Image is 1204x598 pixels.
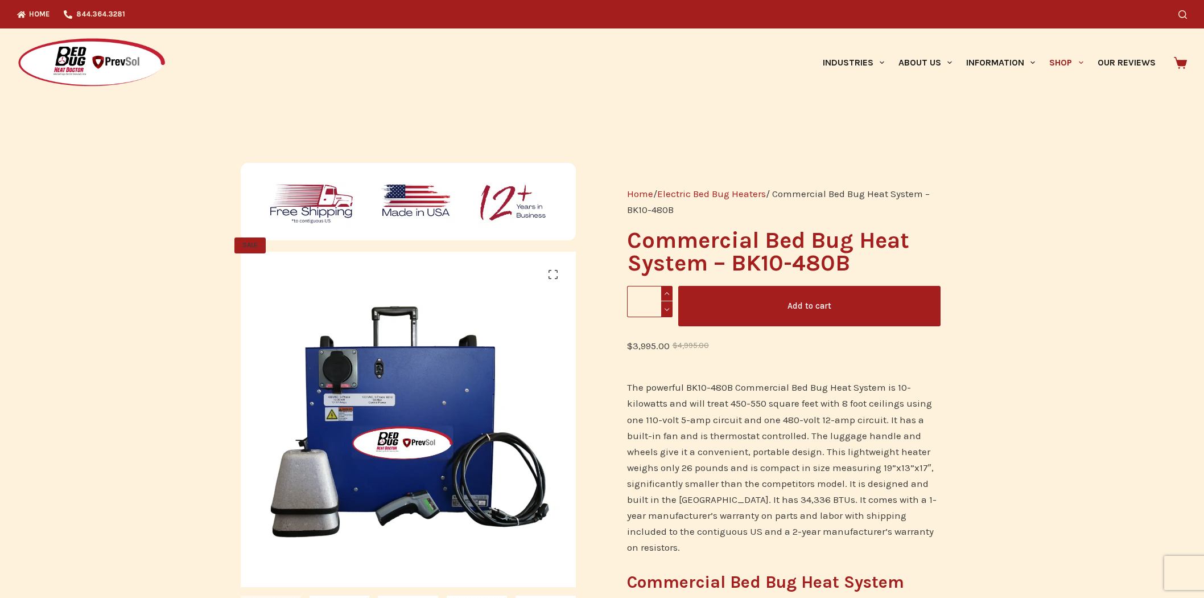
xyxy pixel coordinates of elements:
a: Our Reviews [1090,28,1162,97]
nav: Primary [815,28,1162,97]
span: $ [673,341,678,350]
h1: Commercial Bed Bug Heat System – BK10-480B [627,229,941,275]
a: Information [959,28,1042,97]
h3: Commercial Bed Bug Heat System [627,570,941,595]
a: View full-screen image gallery [542,263,564,286]
a: Electric Bed Bug Heaters [657,188,766,199]
img: The BK10-480 Commercial Bed Bug Heater for heat treatments with 480-volt power [241,252,576,587]
input: Product quantity [627,286,673,317]
img: Prevsol/Bed Bug Heat Doctor [17,38,166,88]
p: The powerful BK10-480B Commercial Bed Bug Heat System is 10-kilowatts and will treat 450-550 squa... [627,379,941,555]
a: About Us [891,28,959,97]
button: Add to cart [678,286,941,326]
nav: Breadcrumb [627,186,941,218]
a: Shop [1042,28,1090,97]
span: $ [627,340,633,351]
bdi: 3,995.00 [627,340,670,351]
button: Search [1178,10,1187,19]
a: Industries [815,28,891,97]
a: The BK10-480 Commercial Bed Bug Heater for heat treatments with 480-volt power [241,412,576,424]
bdi: 4,995.00 [673,341,709,350]
span: SALE [234,237,266,253]
a: Home [627,188,653,199]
